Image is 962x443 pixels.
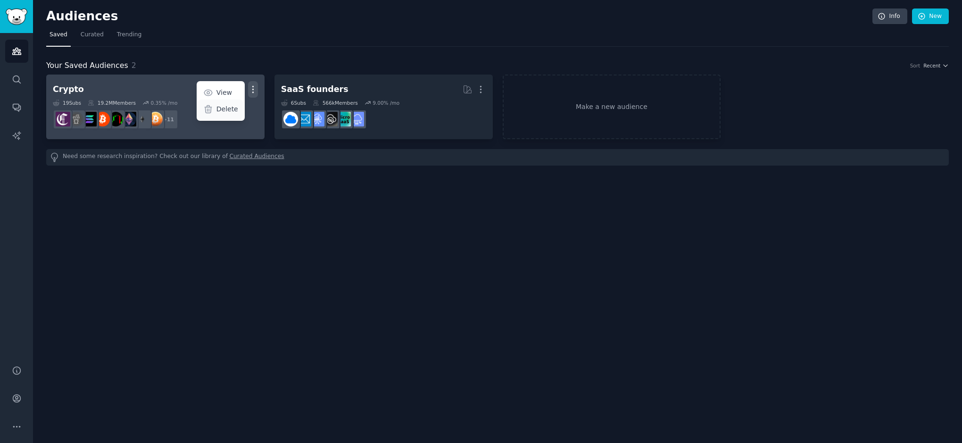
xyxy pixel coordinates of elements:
[216,88,232,98] p: View
[77,27,107,47] a: Curated
[108,112,123,126] img: CryptoMarkets
[88,100,136,106] div: 19.2M Members
[46,75,265,139] a: CryptoViewDelete19Subs19.2MMembers0.35% /mo+11BitcoinethereumethtraderCryptoMarketsBitcoinBeginne...
[56,112,70,126] img: Crypto_Currency_News
[117,31,141,39] span: Trending
[46,9,872,24] h2: Audiences
[46,60,128,72] span: Your Saved Audiences
[135,112,149,126] img: ethereum
[923,62,949,69] button: Recent
[46,149,949,166] div: Need some research inspiration? Check out our library of
[122,112,136,126] img: ethtrader
[150,100,177,106] div: 0.35 % /mo
[323,112,338,126] img: NoCodeSaaS
[313,100,358,106] div: 566k Members
[82,112,97,126] img: solana
[872,8,907,25] a: Info
[6,8,27,25] img: GummySearch logo
[912,8,949,25] a: New
[114,27,145,47] a: Trending
[503,75,721,139] a: Make a new audience
[148,112,163,126] img: Bitcoin
[923,62,940,69] span: Recent
[95,112,110,126] img: BitcoinBeginners
[50,31,67,39] span: Saved
[53,100,81,106] div: 19 Sub s
[283,112,298,126] img: B2BSaaS
[281,100,306,106] div: 6 Sub s
[373,100,399,106] div: 9.00 % /mo
[281,84,348,95] div: SaaS founders
[216,104,238,114] p: Delete
[69,112,83,126] img: CryptoCurrencies
[336,112,351,126] img: microsaas
[310,112,324,126] img: SaaSSales
[46,27,71,47] a: Saved
[158,109,178,129] div: + 11
[230,152,284,162] a: Curated Audiences
[81,31,104,39] span: Curated
[910,62,921,69] div: Sort
[297,112,311,126] img: SaaS_Email_Marketing
[53,84,84,95] div: Crypto
[349,112,364,126] img: SaaS
[274,75,493,139] a: SaaS founders6Subs566kMembers9.00% /moSaaSmicrosaasNoCodeSaaSSaaSSalesSaaS_Email_MarketingB2BSaaS
[198,83,243,103] a: View
[132,61,136,70] span: 2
